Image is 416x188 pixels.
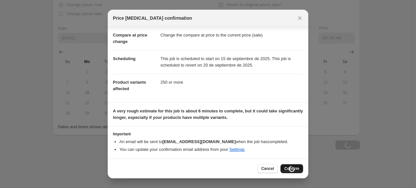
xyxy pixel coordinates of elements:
[113,80,146,91] span: Product variants affected
[113,56,136,61] span: Scheduling
[160,26,303,44] dd: Change the compare at price to the current price (sale)
[160,50,303,74] dd: This job is scheduled to start on 15 de septiembre de 2025. This job is scheduled to revert on 20...
[113,33,147,44] span: Compare at price change
[160,74,303,91] dd: 250 or more
[119,139,303,145] li: An email will be sent to when the job has completed .
[295,14,304,23] button: Close
[257,164,278,173] button: Cancel
[162,139,236,144] b: [EMAIL_ADDRESS][DOMAIN_NAME]
[113,15,192,21] span: Price [MEDICAL_DATA] confirmation
[113,131,303,137] h3: Important
[261,166,274,171] span: Cancel
[229,147,245,152] a: Settings
[119,146,303,153] li: You can update your confirmation email address from your .
[113,109,303,120] b: A very rough estimate for this job is about 6 minutes to complete, but it could take significantl...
